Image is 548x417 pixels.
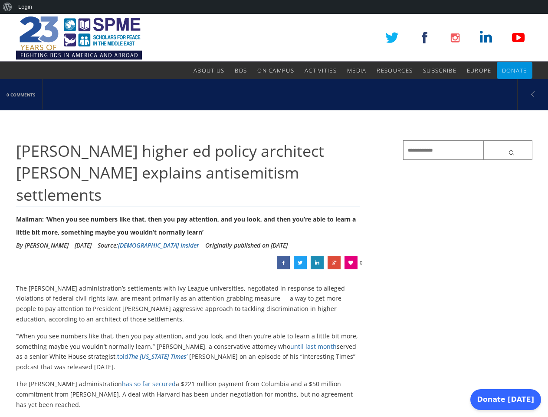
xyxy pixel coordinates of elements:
[205,239,288,252] li: Originally published on [DATE]
[377,66,413,74] span: Resources
[423,66,456,74] span: Subscribe
[16,140,324,205] span: [PERSON_NAME] higher ed policy architect [PERSON_NAME] explains antisemitism settlements
[194,62,224,79] a: About Us
[75,239,92,252] li: [DATE]
[257,62,294,79] a: On Campus
[16,331,360,372] p: “When you see numbers like that, then you pay attention, and you look, and then you’re able to le...
[347,66,367,74] span: Media
[290,342,337,351] a: until last month
[423,62,456,79] a: Subscribe
[277,256,290,269] a: Trump higher ed policy architect May Mailman explains antisemitism settlements
[311,256,324,269] a: Trump higher ed policy architect May Mailman explains antisemitism settlements
[128,352,187,361] em: The [US_STATE] Times’
[16,14,142,62] img: SPME
[467,66,492,74] span: Europe
[294,256,307,269] a: Trump higher ed policy architect May Mailman explains antisemitism settlements
[122,380,176,388] a: has so far secured
[305,66,337,74] span: Activities
[16,213,360,239] div: Mailman: ‘When you see numbers like that, then you pay attention, and you look, and then you’re a...
[16,239,69,252] li: By [PERSON_NAME]
[235,66,247,74] span: BDS
[16,379,360,410] p: The [PERSON_NAME] administration a $221 million payment from Columbia and a $50 million commitmen...
[377,62,413,79] a: Resources
[467,62,492,79] a: Europe
[502,62,527,79] a: Donate
[16,283,360,324] p: The [PERSON_NAME] administration’s settlements with Ivy League universities, negotiated in respon...
[118,241,199,249] a: [DEMOGRAPHIC_DATA] Insider
[502,66,527,74] span: Donate
[117,352,187,361] a: toldThe [US_STATE] Times’
[257,66,294,74] span: On Campus
[194,66,224,74] span: About Us
[235,62,247,79] a: BDS
[98,239,199,252] div: Source:
[328,256,341,269] a: Trump higher ed policy architect May Mailman explains antisemitism settlements
[360,256,362,269] span: 0
[305,62,337,79] a: Activities
[347,62,367,79] a: Media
